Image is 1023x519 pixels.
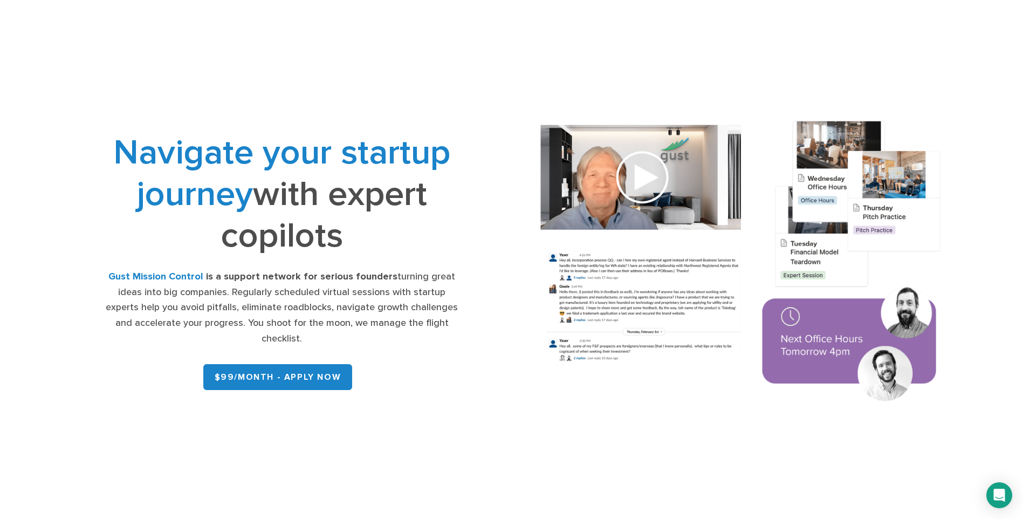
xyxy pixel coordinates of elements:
h1: with expert copilots [105,132,459,256]
span: Navigate your startup journey [113,132,450,215]
a: $99/month - APPLY NOW [203,364,353,390]
strong: Gust Mission Control [108,271,203,282]
strong: is a support network for serious founders [206,271,397,282]
div: Open Intercom Messenger [986,482,1012,508]
img: Composition of calendar events, a video call presentation, and chat rooms [519,105,962,421]
div: turning great ideas into big companies. Regularly scheduled virtual sessions with startup experts... [105,269,459,347]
